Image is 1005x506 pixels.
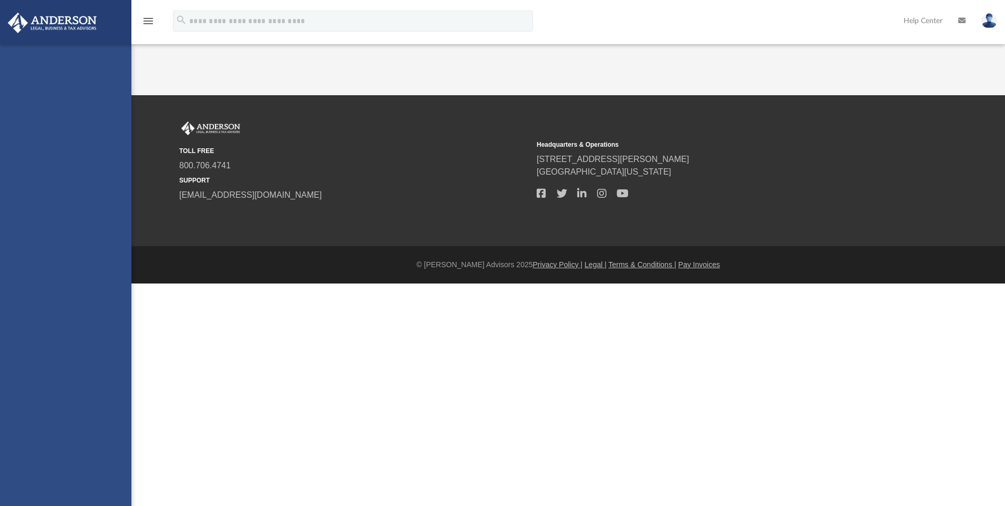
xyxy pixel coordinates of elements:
i: menu [142,15,155,27]
a: [STREET_ADDRESS][PERSON_NAME] [537,155,689,164]
a: Terms & Conditions | [609,260,676,269]
div: © [PERSON_NAME] Advisors 2025 [131,259,1005,270]
a: Legal | [584,260,607,269]
a: Pay Invoices [678,260,720,269]
a: Privacy Policy | [533,260,583,269]
small: Headquarters & Operations [537,140,887,149]
small: SUPPORT [179,176,529,185]
a: [GEOGRAPHIC_DATA][US_STATE] [537,167,671,176]
img: User Pic [981,13,997,28]
a: 800.706.4741 [179,161,231,170]
img: Anderson Advisors Platinum Portal [5,13,100,33]
img: Anderson Advisors Platinum Portal [179,122,242,135]
i: search [176,14,187,26]
small: TOLL FREE [179,146,529,156]
a: [EMAIL_ADDRESS][DOMAIN_NAME] [179,190,322,199]
a: menu [142,20,155,27]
